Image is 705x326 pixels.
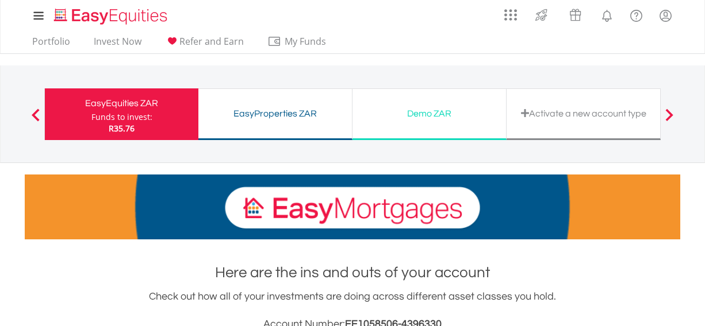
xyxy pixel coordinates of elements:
div: EasyEquities ZAR [52,95,191,111]
span: Refer and Earn [179,35,244,48]
a: Portfolio [28,36,75,53]
a: Invest Now [89,36,146,53]
span: My Funds [267,34,343,49]
img: EasyMortage Promotion Banner [25,174,680,239]
img: grid-menu-icon.svg [504,9,517,21]
a: Refer and Earn [160,36,248,53]
img: EasyEquities_Logo.png [52,7,172,26]
h1: Here are the ins and outs of your account [25,262,680,283]
a: AppsGrid [497,3,524,21]
a: FAQ's and Support [622,3,651,26]
div: EasyProperties ZAR [205,106,345,122]
a: Vouchers [558,3,592,24]
div: Demo ZAR [359,106,499,122]
div: Funds to invest: [91,111,152,123]
a: Home page [49,3,172,26]
a: My Profile [651,3,680,28]
span: R35.76 [109,123,135,134]
div: Activate a new account type [514,106,653,122]
img: thrive-v2.svg [532,6,551,24]
a: Notifications [592,3,622,26]
img: vouchers-v2.svg [566,6,585,24]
